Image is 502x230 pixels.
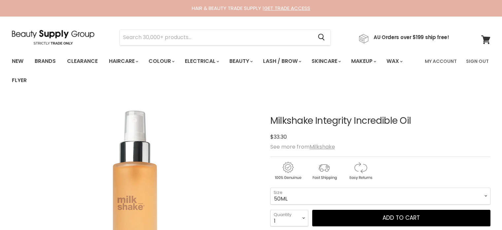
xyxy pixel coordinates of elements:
[7,73,32,87] a: Flyer
[30,54,61,68] a: Brands
[310,143,335,151] a: Milkshake
[346,54,380,68] a: Makeup
[144,54,179,68] a: Colour
[62,54,103,68] a: Clearance
[104,54,142,68] a: Haircare
[383,214,420,222] span: Add to cart
[382,54,407,68] a: Wax
[343,161,378,181] img: returns.gif
[270,210,308,226] select: Quantity
[258,54,305,68] a: Lash / Brow
[4,5,499,12] div: HAIR & BEAUTY TRADE SUPPLY |
[421,54,461,68] a: My Account
[264,5,310,12] a: GET TRADE ACCESS
[180,54,223,68] a: Electrical
[462,54,493,68] a: Sign Out
[313,30,330,45] button: Search
[7,54,28,68] a: New
[270,133,287,141] span: $33.30
[270,143,335,151] span: See more from
[224,54,257,68] a: Beauty
[469,199,495,223] iframe: Gorgias live chat messenger
[120,30,313,45] input: Search
[270,161,305,181] img: genuine.gif
[7,52,421,90] ul: Main menu
[270,116,490,126] h1: Milkshake Integrity Incredible Oil
[307,54,345,68] a: Skincare
[307,161,342,181] img: shipping.gif
[312,210,490,226] button: Add to cart
[4,52,499,90] nav: Main
[119,29,331,45] form: Product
